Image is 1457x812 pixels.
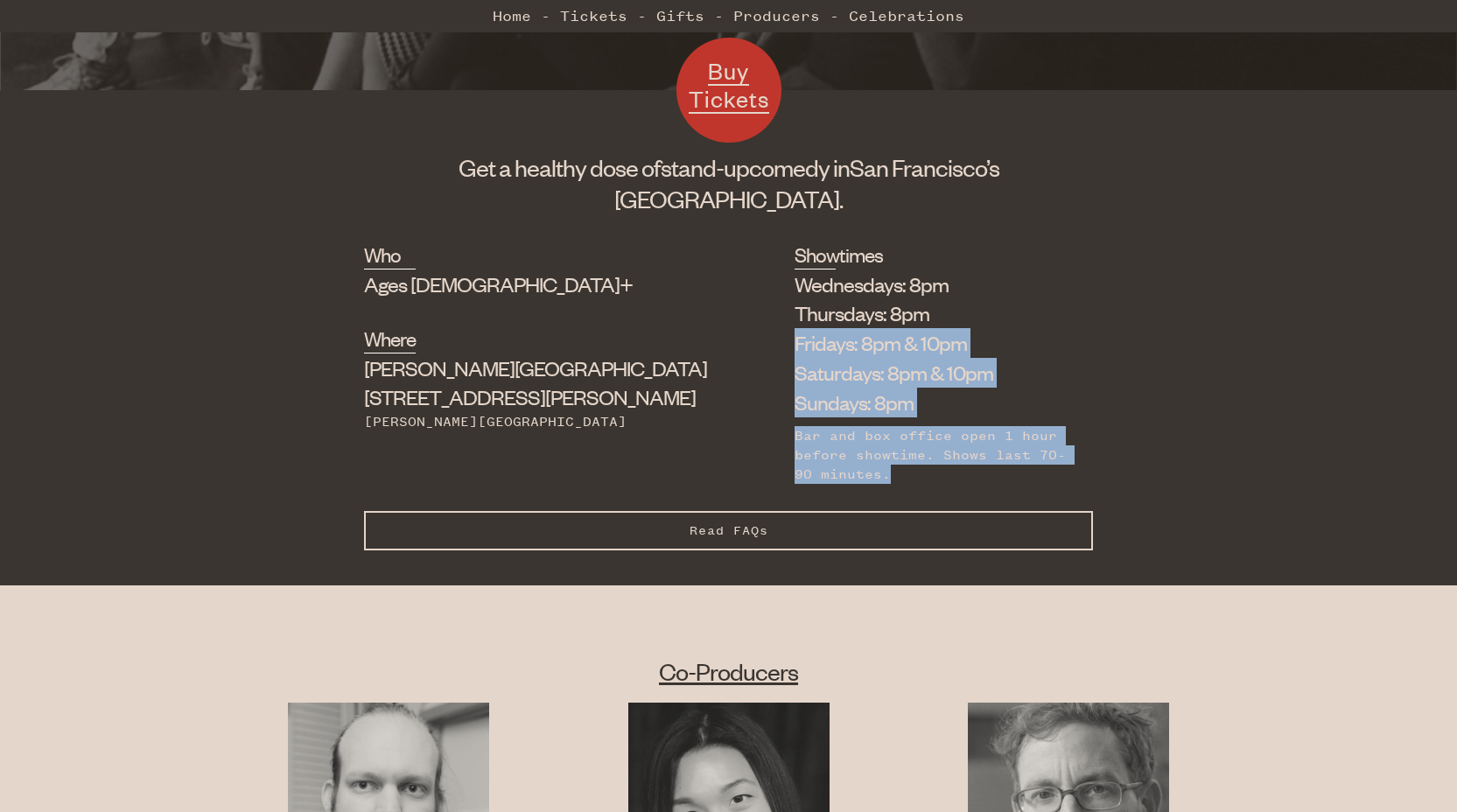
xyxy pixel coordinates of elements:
button: Read FAQs [364,511,1093,550]
span: stand-up [661,152,749,182]
h2: Who [364,241,416,269]
span: Buy Tickets [689,56,769,113]
h2: Showtimes [795,241,836,269]
li: Wednesdays: 8pm [795,269,1067,299]
span: Read FAQs [690,523,768,538]
div: Ages [DEMOGRAPHIC_DATA]+ [364,269,707,299]
li: Fridays: 8pm & 10pm [795,328,1067,358]
h1: Get a healthy dose of comedy in [364,151,1093,214]
div: [STREET_ADDRESS][PERSON_NAME] [364,353,707,413]
span: [GEOGRAPHIC_DATA]. [614,184,843,213]
li: Thursdays: 8pm [795,298,1067,328]
li: Saturdays: 8pm & 10pm [795,358,1067,388]
span: [PERSON_NAME][GEOGRAPHIC_DATA] [364,354,707,381]
a: Buy Tickets [676,38,781,143]
span: San Francisco’s [850,152,999,182]
div: [PERSON_NAME][GEOGRAPHIC_DATA] [364,412,707,431]
div: Bar and box office open 1 hour before showtime. Shows last 70-90 minutes. [795,426,1067,485]
h2: Where [364,325,416,353]
h2: Co-Producers [219,655,1239,687]
li: Sundays: 8pm [795,388,1067,417]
